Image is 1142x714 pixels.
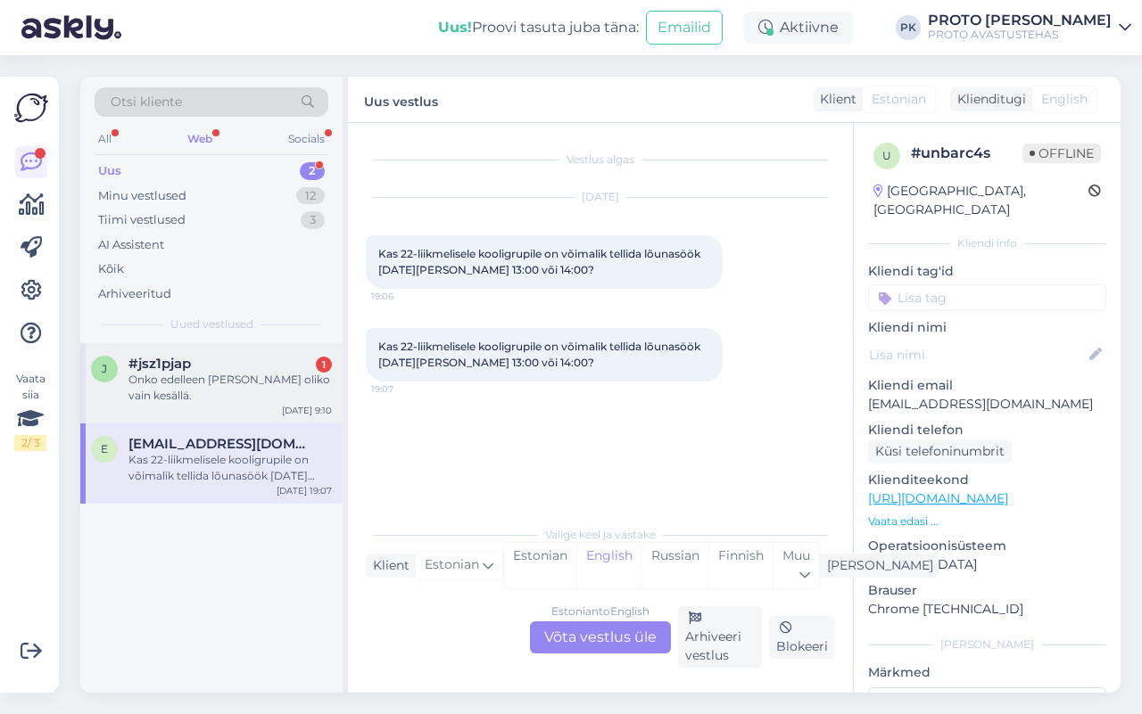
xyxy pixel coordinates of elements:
div: PK [896,15,921,40]
img: Askly Logo [14,91,48,125]
p: Kliendi email [868,376,1106,395]
div: Uus [98,162,121,180]
span: Estonian [425,555,479,575]
p: Operatsioonisüsteem [868,537,1106,555]
input: Lisa nimi [869,345,1086,365]
div: [DATE] [366,189,835,205]
p: Kliendi tag'id [868,262,1106,281]
a: PROTO [PERSON_NAME]PROTO AVASTUSTEHAS [928,13,1131,42]
p: Brauser [868,581,1106,600]
div: 3 [301,211,325,229]
div: Proovi tasuta juba täna: [438,17,639,38]
div: Estonian [504,543,576,588]
div: Klient [366,556,410,575]
div: PROTO AVASTUSTEHAS [928,28,1112,42]
div: Finnish [708,543,773,588]
div: Vestlus algas [366,152,835,168]
a: [URL][DOMAIN_NAME] [868,490,1008,506]
div: Socials [285,127,328,151]
span: #jsz1pjap [128,356,191,372]
div: 2 / 3 [14,435,46,451]
div: Arhiveeritud [98,285,171,303]
div: 2 [300,162,325,180]
div: Võta vestlus üle [530,621,671,653]
div: Onko edelleen [PERSON_NAME] oliko vain kesällä. [128,372,332,404]
p: Chrome [TECHNICAL_ID] [868,600,1106,619]
div: Web [184,127,216,151]
p: Kliendi nimi [868,318,1106,337]
div: 12 [296,187,325,205]
div: Vaata siia [14,371,46,451]
div: 1 [316,357,332,373]
div: Russian [641,543,708,588]
div: Minu vestlused [98,187,186,205]
span: j [102,362,107,375]
div: Aktiivne [744,12,853,44]
span: English [1041,90,1088,109]
div: Tiimi vestlused [98,211,186,229]
p: [EMAIL_ADDRESS][DOMAIN_NAME] [868,395,1106,414]
div: Klient [813,90,856,109]
span: e [101,442,108,455]
div: [DATE] 9:10 [282,404,332,417]
div: [DATE] 19:07 [277,484,332,497]
label: Uus vestlus [364,87,438,111]
div: Kliendi info [868,235,1106,251]
div: Arhiveeri vestlus [678,606,762,668]
p: Klienditeekond [868,471,1106,489]
div: English [576,543,641,588]
span: 19:07 [371,382,438,396]
p: [MEDICAL_DATA] [868,555,1106,574]
span: Kas 22-liikmelisele kooligrupile on võimalik tellida lõunasöök [DATE][PERSON_NAME] 13:00 või 14:00? [378,247,703,276]
span: Estonian [872,90,926,109]
div: AI Assistent [98,236,164,254]
div: [PERSON_NAME] [820,556,933,575]
b: Uus! [438,19,472,36]
p: Vaata edasi ... [868,513,1106,529]
span: Kas 22-liikmelisele kooligrupile on võimalik tellida lõunasöök [DATE][PERSON_NAME] 13:00 või 14:00? [378,340,703,369]
div: Estonian to English [551,603,650,620]
div: # unbarc4s [911,143,1022,164]
div: All [95,127,115,151]
div: Blokeeri [769,616,835,659]
span: ellagussarova17@gmail.com [128,436,314,452]
p: Kliendi telefon [868,421,1106,439]
div: Kas 22-liikmelisele kooligrupile on võimalik tellida lõunasöök [DATE][PERSON_NAME] 13:00 või 14:00? [128,452,332,484]
input: Lisa tag [868,284,1106,311]
span: Offline [1022,144,1101,163]
p: Märkmed [868,663,1106,682]
button: Emailid [646,11,723,45]
div: Klienditugi [950,90,1026,109]
div: [PERSON_NAME] [868,636,1106,652]
div: [GEOGRAPHIC_DATA], [GEOGRAPHIC_DATA] [873,182,1088,219]
span: 19:06 [371,290,438,303]
span: u [882,149,891,162]
span: Muu [782,547,810,563]
div: Valige keel ja vastake [366,527,835,543]
div: Kõik [98,260,124,278]
div: Küsi telefoninumbrit [868,439,1012,464]
span: Uued vestlused [170,316,253,332]
div: PROTO [PERSON_NAME] [928,13,1112,28]
span: Otsi kliente [111,93,182,111]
